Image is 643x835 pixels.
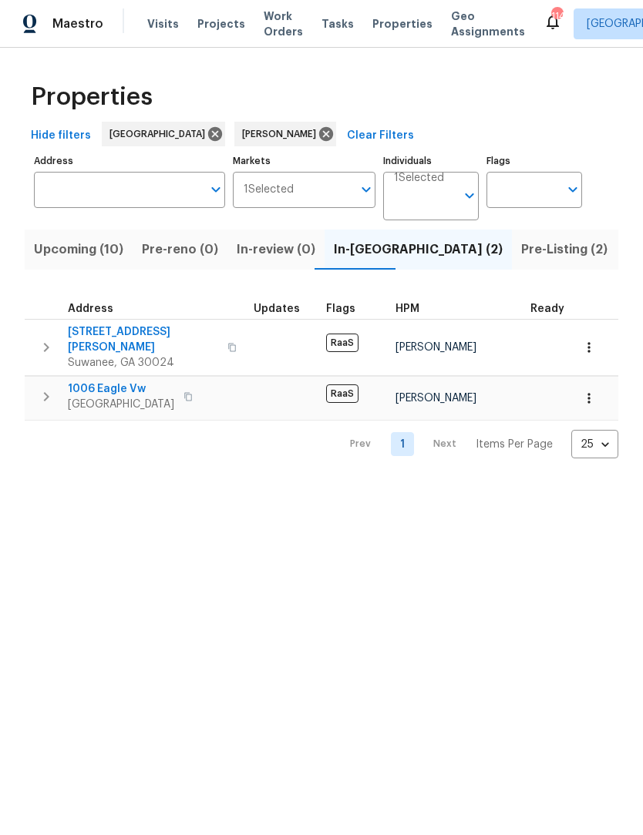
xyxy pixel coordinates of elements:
span: Tasks [321,19,354,30]
button: Open [562,179,584,201]
span: Suwanee, GA 30024 [68,356,218,371]
a: Goto page 1 [391,433,414,457]
span: Address [68,304,113,315]
span: 1 Selected [244,184,294,197]
span: Geo Assignments [451,9,525,40]
button: Clear Filters [341,122,420,151]
span: Upcoming (10) [34,240,123,261]
button: Open [355,179,377,201]
span: Updates [254,304,300,315]
span: Projects [197,17,245,32]
span: Pre-reno (0) [142,240,218,261]
span: In-[GEOGRAPHIC_DATA] (2) [334,240,503,261]
span: [GEOGRAPHIC_DATA] [68,397,174,413]
span: Maestro [52,17,103,32]
nav: Pagination Navigation [335,431,618,459]
span: Properties [372,17,433,32]
span: [PERSON_NAME] [396,394,476,404]
span: Visits [147,17,179,32]
button: Open [459,186,480,207]
label: Flags [486,157,582,166]
button: Hide filters [25,122,97,151]
span: Pre-Listing (2) [521,240,608,261]
span: In-review (0) [237,240,315,261]
span: Clear Filters [347,127,414,146]
div: 25 [571,425,618,465]
span: Properties [31,90,153,106]
span: Hide filters [31,127,91,146]
span: Work Orders [264,9,303,40]
button: Open [205,179,227,201]
span: 1 Selected [394,173,444,186]
label: Markets [233,157,376,166]
span: [PERSON_NAME] [396,343,476,354]
span: Ready [530,304,564,315]
span: RaaS [326,385,359,404]
label: Individuals [383,157,479,166]
span: RaaS [326,334,359,353]
label: Address [34,157,225,166]
span: [STREET_ADDRESS][PERSON_NAME] [68,325,218,356]
span: [PERSON_NAME] [242,127,322,143]
span: [GEOGRAPHIC_DATA] [109,127,211,143]
span: Flags [326,304,355,315]
span: HPM [396,304,419,315]
div: Earliest renovation start date (first business day after COE or Checkout) [530,304,578,315]
p: Items Per Page [476,438,553,453]
div: 114 [551,9,562,25]
div: [GEOGRAPHIC_DATA] [102,122,225,147]
div: [PERSON_NAME] [234,122,336,147]
span: 1006 Eagle Vw [68,382,174,397]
